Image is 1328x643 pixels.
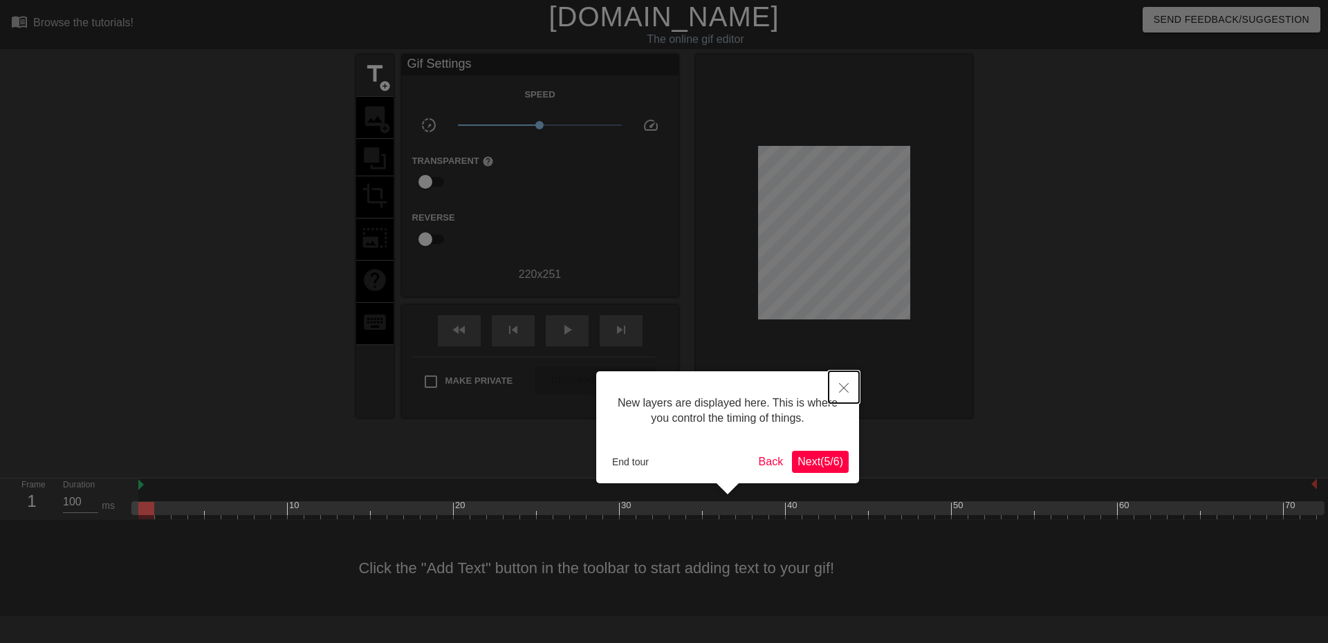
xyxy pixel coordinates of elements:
[829,371,859,403] button: Close
[792,451,849,473] button: Next
[797,456,843,467] span: Next ( 5 / 6 )
[607,451,654,472] button: End tour
[607,382,849,440] div: New layers are displayed here. This is where you control the timing of things.
[753,451,789,473] button: Back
